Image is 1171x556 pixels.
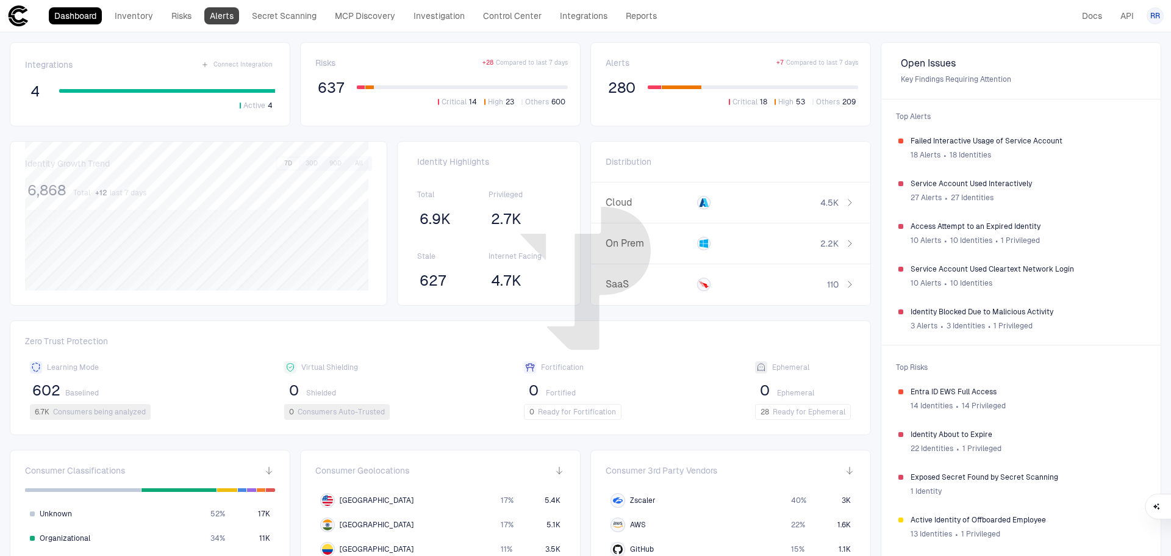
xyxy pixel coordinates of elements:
span: SaaS [606,278,688,291]
span: Service Account Used Cleartext Network Login [911,264,1144,274]
a: Inventory [109,7,159,24]
span: 28 [761,407,769,417]
button: Critical18 [726,96,770,107]
span: 4 [268,101,273,110]
span: Access Attempt to an Expired Identity [911,222,1144,231]
span: Learning Mode [47,363,99,372]
button: 6.9K [417,209,453,229]
a: MCP Discovery [329,7,401,24]
span: ∙ [944,231,948,250]
span: Consumer 3rd Party Vendors [606,465,717,476]
span: 27 Identities [951,193,994,203]
span: 3 Alerts [911,321,937,331]
button: High23 [482,96,517,107]
span: Privileged [489,190,560,200]
button: 0 [755,381,775,400]
button: 4.7K [489,271,524,291]
span: Exposed Secret Found by Secret Scanning [911,472,1144,482]
span: 15 % [791,544,804,554]
span: ∙ [943,146,947,164]
span: Consumer Classifications [25,465,125,476]
span: ∙ [940,317,944,335]
a: Docs [1076,7,1108,24]
span: 40 % [791,496,806,505]
span: 0 [760,381,770,400]
a: Secret Scanning [246,7,322,24]
span: Internet Facing [489,251,560,261]
span: 4 [30,82,40,101]
button: 30D [301,158,323,169]
span: 4.5K [820,197,839,208]
span: 5.4K [545,496,560,505]
div: GitHub [613,544,623,554]
span: 1.1K [839,544,851,554]
span: 0 [529,381,539,400]
span: Service Account Used Interactively [911,179,1144,189]
button: 90D [324,158,346,169]
span: 11K [259,533,270,543]
span: 5.1K [546,520,560,530]
button: 0 [284,381,304,400]
span: 2.2K [820,238,839,249]
span: Identity Highlights [417,156,560,167]
span: AWS [630,520,646,530]
span: [GEOGRAPHIC_DATA] [340,544,414,554]
span: 53 [796,97,805,107]
span: 2.7K [491,210,521,228]
a: Alerts [204,7,239,24]
span: 17 % [501,496,514,505]
span: Organizational [40,533,90,543]
div: Zscaler [613,496,623,505]
button: 6,868 [25,181,68,200]
button: 637 [315,78,347,98]
span: 10 Alerts [911,236,941,245]
span: 18 Alerts [911,150,940,160]
span: 0 [529,407,534,417]
button: 280 [606,78,638,98]
a: Integrations [554,7,613,24]
span: 10 Identities [950,236,992,245]
span: Top Alerts [889,104,1153,129]
span: Baselined [65,388,99,398]
span: ∙ [955,397,959,415]
a: Reports [620,7,662,24]
span: Fortified [546,388,576,398]
span: 1 Privileged [994,321,1033,331]
span: Open Issues [901,57,1141,70]
span: Distribution [606,156,651,167]
span: Critical [732,97,757,107]
span: 1 Privileged [962,444,1001,453]
button: Connect Integration [199,57,275,72]
span: [GEOGRAPHIC_DATA] [340,520,414,530]
span: ∙ [944,274,948,292]
span: ∙ [987,317,992,335]
span: 3.5K [545,544,560,554]
span: + 12 [95,188,107,198]
button: High53 [772,96,808,107]
span: Stale [417,251,489,261]
img: US [322,495,333,506]
span: 1 Privileged [1001,236,1040,245]
span: 17 % [501,520,514,530]
span: GitHub [630,544,654,554]
span: Identity About to Expire [911,430,1144,439]
span: 14 [469,97,477,107]
span: Ready for Fortification [538,407,616,417]
span: Unknown [40,509,72,519]
span: 3K [842,496,851,505]
span: Ephemeral [777,388,814,398]
span: On Prem [606,237,688,250]
span: 18 [760,97,767,107]
button: 0Ready for Fortification [524,404,621,420]
button: All [348,158,370,169]
span: Critical [442,97,467,107]
span: Total [417,190,489,200]
span: 1 Privileged [961,529,1000,539]
span: Zscaler [630,496,656,505]
span: Compared to last 7 days [786,59,858,67]
a: Dashboard [49,7,102,24]
span: 280 [608,79,636,97]
span: Virtual Shielding [301,363,358,372]
a: API [1115,7,1139,24]
span: 23 [506,97,514,107]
